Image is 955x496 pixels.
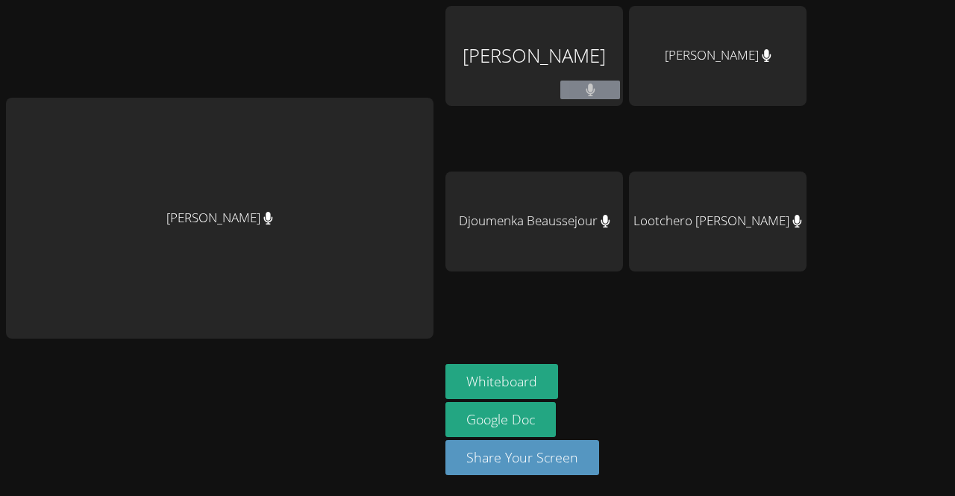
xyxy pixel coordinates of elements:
a: Google Doc [445,402,556,437]
div: [PERSON_NAME] [6,98,433,338]
button: Share Your Screen [445,440,599,475]
div: Lootchero [PERSON_NAME] [629,172,807,271]
div: [PERSON_NAME] [445,6,623,106]
button: Whiteboard [445,364,558,399]
div: [PERSON_NAME] [629,6,807,106]
div: Djoumenka Beaussejour [445,172,623,271]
